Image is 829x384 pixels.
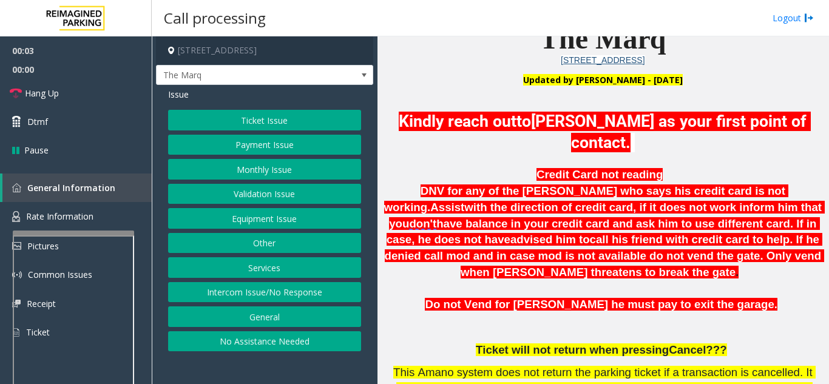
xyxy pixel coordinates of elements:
[25,87,59,99] span: Hang Up
[168,184,361,204] button: Validation Issue
[425,298,777,311] span: Do not Vend for [PERSON_NAME] he must pay to exit the garage.
[2,173,152,202] a: General Information
[773,12,814,24] a: Logout
[168,135,361,155] button: Payment Issue
[510,233,590,246] span: advised him to
[156,36,373,65] h4: [STREET_ADDRESS]
[24,144,49,157] span: Pause
[736,266,739,278] span: .
[387,217,820,246] span: have balance in your credit card and ask him to use different card. If in case, he does not have
[430,201,464,214] span: Assist
[384,184,789,214] span: DNV for any of the [PERSON_NAME] who says his credit card is not working.
[516,112,531,131] span: to
[409,217,436,231] span: don't
[536,168,663,181] span: Credit Card not reading
[540,22,666,55] span: The Marq
[168,306,361,327] button: General
[389,201,825,230] span: with the direction of credit card, if it does not work inform him that you
[385,233,825,278] span: call his friend with credit card to help. If he denied call mod and in case mod is not available ...
[168,331,361,352] button: No Assistance Needed
[12,270,22,280] img: 'icon'
[561,55,645,65] a: [STREET_ADDRESS]
[804,12,814,24] img: logout
[12,242,21,250] img: 'icon'
[26,211,93,222] span: Rate Information
[476,343,669,356] span: Ticket will not return when pressing
[12,300,21,308] img: 'icon'
[168,233,361,254] button: Other
[12,327,20,338] img: 'icon'
[27,115,48,128] span: Dtmf
[158,3,272,33] h3: Call processing
[27,182,115,194] span: General Information
[12,211,20,222] img: 'icon'
[168,159,361,180] button: Monthly Issue
[168,257,361,278] button: Services
[399,112,516,131] span: Kindly reach out
[523,74,683,86] span: Updated by [PERSON_NAME] - [DATE]
[168,110,361,130] button: Ticket Issue
[168,282,361,303] button: Intercom Issue/No Response
[157,66,330,85] span: The Marq
[531,112,811,152] span: [PERSON_NAME] as your first point of contact.
[168,208,361,229] button: Equipment Issue
[12,183,21,192] img: 'icon'
[168,88,189,101] span: Issue
[669,343,726,356] span: Cancel???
